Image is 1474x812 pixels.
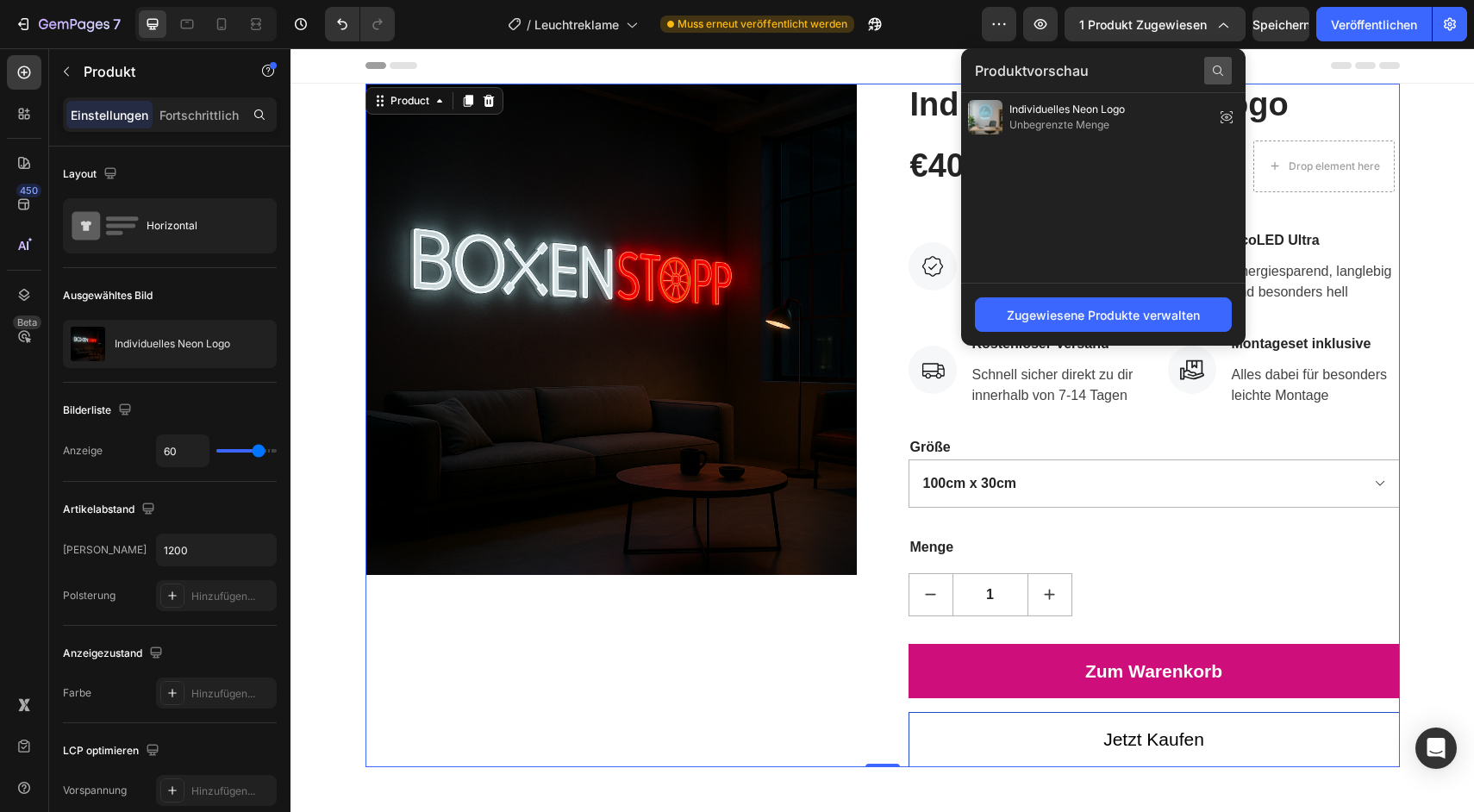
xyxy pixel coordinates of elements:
[1009,103,1125,116] font: Individuelles Neon Logo
[63,167,97,180] font: Layout
[1009,118,1109,131] font: Unbegrenzte Menge
[662,526,738,567] input: quantity
[63,589,116,602] font: Polsterung
[157,534,276,565] input: Auto
[71,327,105,361] img: Produktmerkmal-Bild
[813,678,914,705] p: Jetzt Kaufen
[618,596,1109,651] button: Zum Warenkorb &nbsp;
[748,105,954,130] p: Inkl. Mehrwertsteuer und Versand
[682,182,848,223] p: Dimmer & Fernbedienung
[191,784,255,797] font: Hinzufügen...
[63,744,139,757] font: LCP optimieren
[618,97,740,140] div: €400,00
[115,337,230,350] font: Individuelles Neon Logo
[20,184,38,197] font: 450
[191,687,255,700] font: Hinzufügen...
[682,285,848,306] p: Kostenloser Versand
[1065,7,1246,41] button: 1 Produkt zugewiesen
[71,108,148,122] font: Einstellungen
[147,219,197,232] font: Horizontal
[17,316,37,328] font: Beta
[534,17,619,32] font: Leuchtreklame
[527,17,531,32] font: /
[1252,7,1309,41] button: Speichern
[63,289,153,302] font: Ausgewähltes Bild
[97,45,142,60] div: Product
[941,182,1108,203] p: EcoLED Ultra
[1079,17,1207,32] font: 1 Produkt zugewiesen
[1007,308,1200,322] font: Zugewiesene Produkte verwalten
[63,403,111,416] font: Bilderliste
[678,17,847,30] font: Muss erneut veröffentlicht werden
[63,444,103,457] font: Anzeige
[84,63,135,80] font: Produkt
[7,7,128,41] button: 7
[618,387,662,411] legend: Größe
[63,686,91,699] font: Farbe
[682,234,848,254] p: Steuer die Helligkeit selbst
[1331,17,1417,32] font: Veröffentlichen
[84,61,230,82] p: Produkt
[619,526,662,567] button: decrement
[682,316,848,358] p: Schnell sicher direkt zu dir innerhalb von 7-14 Tagen
[941,285,1108,306] p: Montageset inklusive
[325,7,395,41] div: Rückgängig/Wiederholen
[795,609,932,637] div: Zum Warenkorb
[157,435,209,466] input: Auto
[968,100,1002,134] img: Vorschaubild
[998,111,1090,125] div: Drop element here
[63,784,127,796] font: Vorspannung
[618,664,1109,719] button: <p>Jetzt Kaufen&nbsp;</p>
[620,489,1108,509] p: Menge
[63,503,134,515] font: Artikelabstand
[159,108,239,122] font: Fortschrittlich
[191,590,255,603] font: Hinzufügen...
[975,62,1089,79] font: Produktvorschau
[941,213,1108,254] p: Energiesparend, langlebig und besonders hell
[290,48,1474,812] iframe: Designbereich
[113,16,121,33] font: 7
[738,526,781,567] button: increment
[975,297,1232,332] button: Zugewiesene Produkte verwalten
[1415,728,1457,769] div: Öffnen Sie den Intercom Messenger
[941,316,1108,358] p: Alles dabei für besonders leichte Montage
[63,543,147,556] font: [PERSON_NAME]
[1252,17,1310,32] font: Speichern
[63,646,142,659] font: Anzeigezustand
[1316,7,1432,41] button: Veröffentlichen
